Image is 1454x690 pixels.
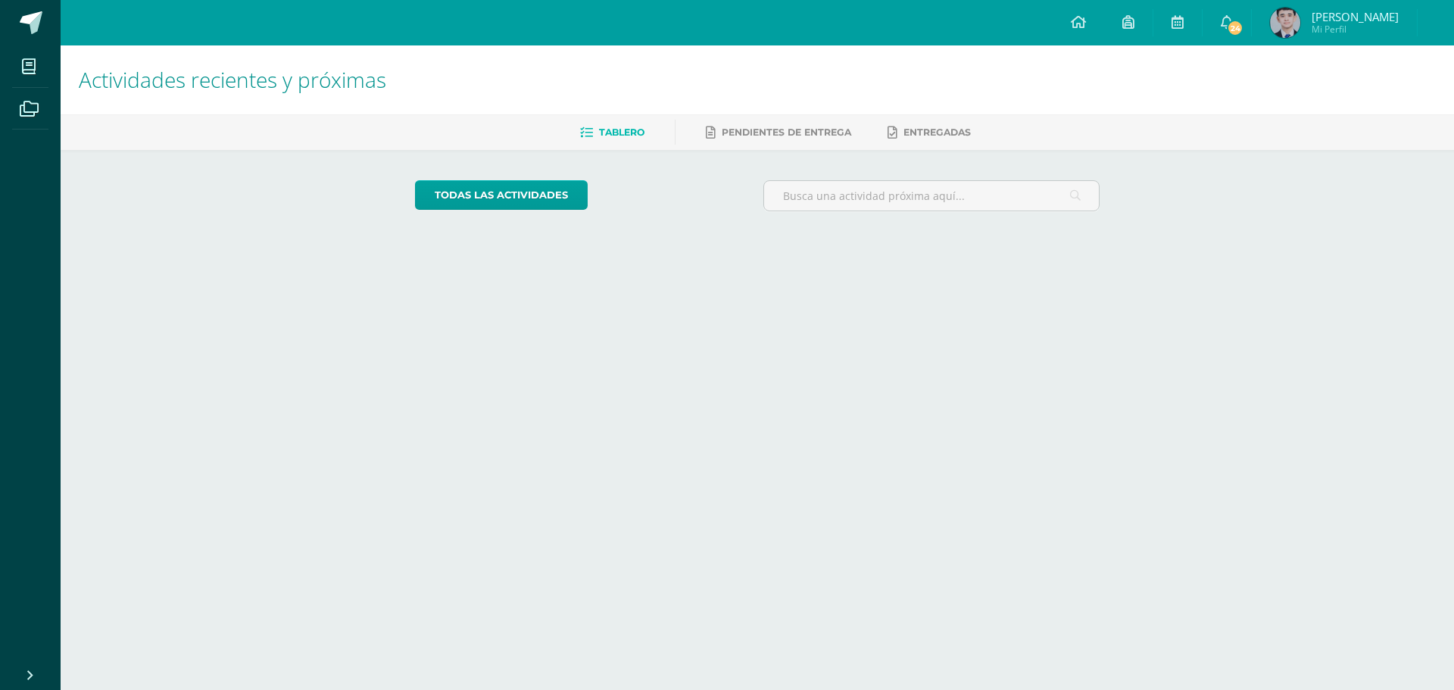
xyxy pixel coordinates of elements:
[1312,9,1399,24] span: [PERSON_NAME]
[1227,20,1243,36] span: 24
[722,126,851,138] span: Pendientes de entrega
[764,181,1100,211] input: Busca una actividad próxima aquí...
[580,120,644,145] a: Tablero
[1312,23,1399,36] span: Mi Perfil
[888,120,971,145] a: Entregadas
[599,126,644,138] span: Tablero
[1270,8,1300,38] img: ec2950893b7bc245384f0d59520ec351.png
[903,126,971,138] span: Entregadas
[79,65,386,94] span: Actividades recientes y próximas
[706,120,851,145] a: Pendientes de entrega
[415,180,588,210] a: todas las Actividades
